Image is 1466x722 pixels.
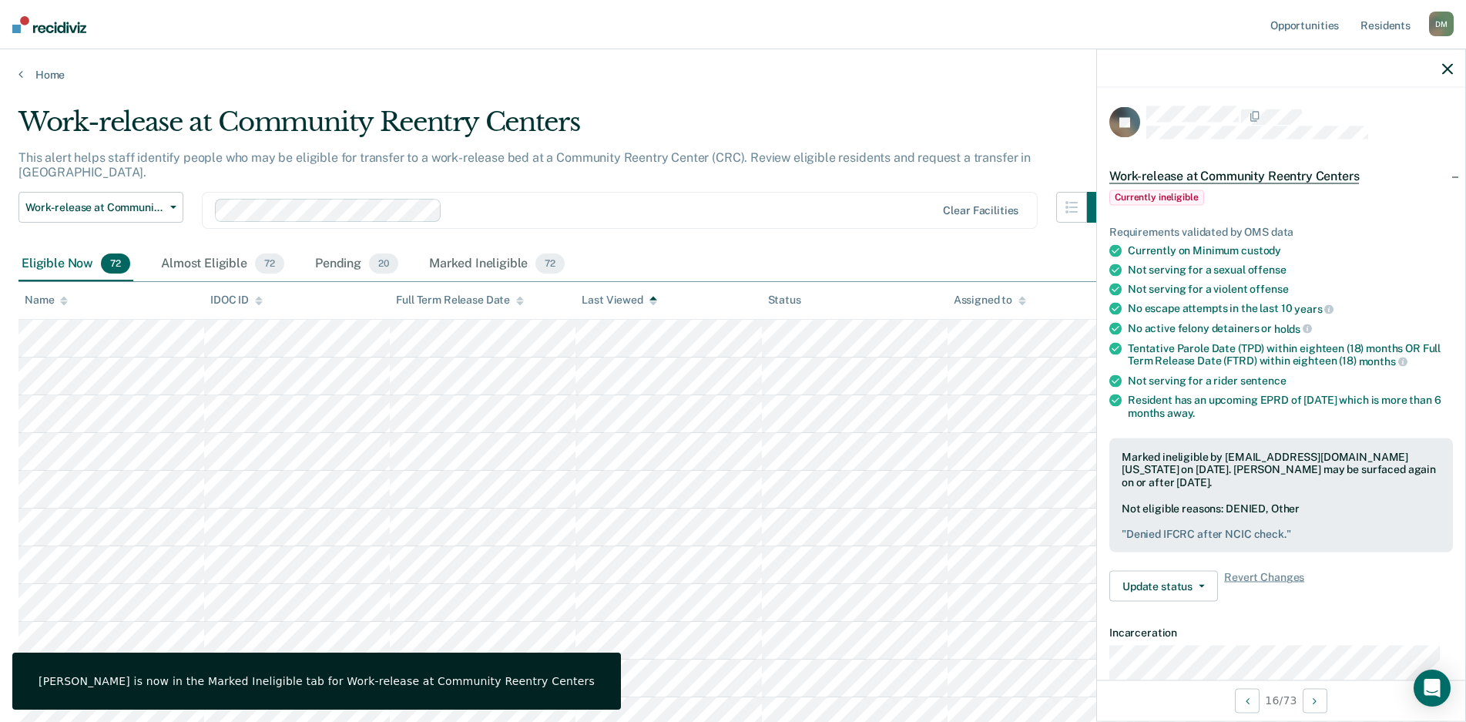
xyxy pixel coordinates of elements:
dt: Incarceration [1109,626,1453,640]
div: No escape attempts in the last 10 [1128,302,1453,316]
div: Resident has an upcoming EPRD of [DATE] which is more than 6 months [1128,393,1453,419]
div: Work-release at Community Reentry Centers [18,106,1118,150]
pre: " Denied IFCRC after NCIC check. " [1122,527,1441,540]
span: 72 [255,254,284,274]
div: [PERSON_NAME] is now in the Marked Ineligible tab for Work-release at Community Reentry Centers [39,674,595,688]
div: Not serving for a sexual [1128,264,1453,277]
div: Eligible Now [18,247,133,281]
button: Next Opportunity [1303,688,1327,713]
span: Work-release at Community Reentry Centers [1109,168,1359,183]
span: offense [1250,283,1288,295]
span: holds [1274,322,1312,334]
div: D M [1429,12,1454,36]
div: Name [25,294,68,307]
div: 16 / 73 [1097,680,1465,720]
span: sentence [1240,374,1287,386]
span: years [1294,303,1333,315]
div: Not serving for a violent [1128,283,1453,296]
span: months [1359,355,1407,368]
span: 20 [369,254,398,274]
span: Currently ineligible [1109,190,1204,205]
span: away. [1167,406,1195,418]
div: Almost Eligible [158,247,287,281]
span: offense [1248,264,1287,276]
div: No active felony detainers or [1128,321,1453,335]
span: 72 [101,254,130,274]
div: IDOC ID [210,294,263,307]
div: Pending [312,247,401,281]
div: Not serving for a rider [1128,374,1453,387]
div: Clear facilities [943,204,1018,217]
div: Full Term Release Date [396,294,524,307]
div: Marked Ineligible [426,247,568,281]
div: Assigned to [954,294,1026,307]
div: Tentative Parole Date (TPD) within eighteen (18) months OR Full Term Release Date (FTRD) within e... [1128,341,1453,368]
span: custody [1241,244,1281,257]
span: Revert Changes [1224,571,1304,602]
div: Status [768,294,801,307]
div: Marked ineligible by [EMAIL_ADDRESS][DOMAIN_NAME][US_STATE] on [DATE]. [PERSON_NAME] may be surfa... [1122,450,1441,489]
span: Work-release at Community Reentry Centers [25,201,164,214]
div: Work-release at Community Reentry CentersCurrently ineligible [1097,151,1465,219]
button: Previous Opportunity [1235,688,1260,713]
p: This alert helps staff identify people who may be eligible for transfer to a work-release bed at ... [18,150,1031,180]
img: Recidiviz [12,16,86,33]
div: Last Viewed [582,294,656,307]
div: Requirements validated by OMS data [1109,225,1453,238]
a: Home [18,68,1448,82]
div: Not eligible reasons: DENIED, Other [1122,502,1441,540]
button: Update status [1109,571,1218,602]
span: 72 [535,254,565,274]
div: Open Intercom Messenger [1414,670,1451,707]
div: Currently on Minimum [1128,244,1453,257]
